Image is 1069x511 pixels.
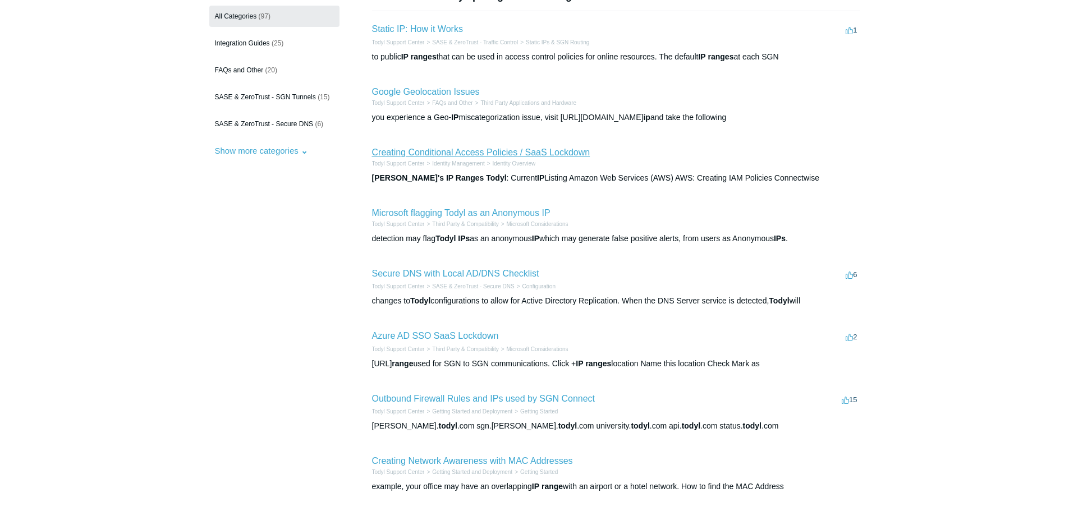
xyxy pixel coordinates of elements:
button: Show more categories [209,140,314,161]
a: Getting Started [520,469,558,475]
li: Third Party Applications and Hardware [473,99,576,107]
span: (15) [318,93,329,101]
li: Todyl Support Center [372,38,425,47]
em: IP [698,52,705,61]
li: Getting Started [512,468,558,476]
li: Microsoft Considerations [499,220,568,228]
li: Getting Started [512,407,558,416]
a: Configuration [522,283,555,289]
li: SASE & ZeroTrust - Secure DNS [424,282,514,291]
li: Todyl Support Center [372,468,425,476]
a: Static IP: How it Works [372,24,463,34]
span: (20) [265,66,277,74]
a: Identity Management [432,160,484,167]
a: Integration Guides (25) [209,33,339,54]
a: Identity Overview [493,160,536,167]
li: Static IPs & SGN Routing [518,38,589,47]
em: Todyl [410,296,430,305]
span: (25) [272,39,283,47]
a: Todyl Support Center [372,221,425,227]
div: example, your office may have an overlapping with an airport or a hotel network. How to find the ... [372,481,860,492]
div: to public that can be used in access control policies for online resources. The default at each SGN [372,51,860,63]
em: IPs [774,234,786,243]
em: IP [451,113,458,122]
a: FAQs and Other (20) [209,59,339,81]
em: todyl [682,421,700,430]
a: SASE & ZeroTrust - Secure DNS (6) [209,113,339,135]
em: IPs [458,234,470,243]
em: IP [537,173,544,182]
a: SASE & ZeroTrust - Secure DNS [432,283,514,289]
em: IP [532,482,539,491]
span: SASE & ZeroTrust - Secure DNS [215,120,314,128]
div: changes to configurations to allow for Active Directory Replication. When the DNS Server service ... [372,295,860,307]
a: SASE & ZeroTrust - SGN Tunnels (15) [209,86,339,108]
li: Identity Management [424,159,484,168]
em: ranges [585,359,611,368]
li: Getting Started and Deployment [424,407,512,416]
div: [URL] used for SGN to SGN communications. Click + location Name this location Check Mark as [372,358,860,370]
span: All Categories [215,12,257,20]
a: Todyl Support Center [372,39,425,45]
li: SASE & ZeroTrust - Traffic Control [424,38,518,47]
a: Third Party & Compatibility [432,346,498,352]
em: Todyl [769,296,789,305]
span: SASE & ZeroTrust - SGN Tunnels [215,93,316,101]
a: FAQs and Other [432,100,472,106]
em: range [542,482,563,491]
a: Azure AD SSO SaaS Lockdown [372,331,499,340]
em: todyl [558,421,577,430]
em: IP [576,359,583,368]
span: FAQs and Other [215,66,264,74]
a: Todyl Support Center [372,469,425,475]
a: Static IPs & SGN Routing [526,39,589,45]
em: range [392,359,413,368]
a: Third Party & Compatibility [432,221,498,227]
a: Getting Started and Deployment [432,408,512,415]
li: Third Party & Compatibility [424,220,498,228]
em: Todyl [435,234,456,243]
div: you experience a Geo- miscategorization issue, visit [URL][DOMAIN_NAME] and take the following [372,112,860,123]
a: Getting Started [520,408,558,415]
span: 15 [842,395,857,404]
span: (6) [315,120,323,128]
li: Todyl Support Center [372,345,425,353]
em: todyl [439,421,457,430]
a: Microsoft flagging Todyl as an Anonymous IP [372,208,550,218]
a: Todyl Support Center [372,283,425,289]
span: 1 [846,26,857,34]
div: [PERSON_NAME]. .com sgn.[PERSON_NAME]. .com university. .com api. .com status. .com [372,420,860,432]
em: [PERSON_NAME]'s IP Ranges [372,173,484,182]
a: SASE & ZeroTrust - Traffic Control [432,39,518,45]
em: Todyl [486,173,506,182]
li: Todyl Support Center [372,99,425,107]
a: Creating Conditional Access Policies / SaaS Lockdown [372,148,590,157]
em: todyl [631,421,649,430]
li: Todyl Support Center [372,220,425,228]
em: todyl [743,421,761,430]
span: (97) [259,12,270,20]
li: Todyl Support Center [372,282,425,291]
em: ip [643,113,650,122]
a: Todyl Support Center [372,346,425,352]
em: IP [532,234,539,243]
a: Todyl Support Center [372,100,425,106]
li: Configuration [515,282,556,291]
li: Todyl Support Center [372,407,425,416]
li: Getting Started and Deployment [424,468,512,476]
span: 2 [846,333,857,341]
li: Microsoft Considerations [499,345,568,353]
em: ranges [411,52,437,61]
a: Todyl Support Center [372,160,425,167]
a: Creating Network Awareness with MAC Addresses [372,456,573,466]
a: Microsoft Considerations [507,346,568,352]
a: Outbound Firewall Rules and IPs used by SGN Connect [372,394,595,403]
em: ranges [708,52,734,61]
em: IP [401,52,409,61]
a: Google Geolocation Issues [372,87,480,96]
a: Secure DNS with Local AD/DNS Checklist [372,269,539,278]
li: Third Party & Compatibility [424,345,498,353]
li: FAQs and Other [424,99,472,107]
a: Microsoft Considerations [507,221,568,227]
span: Integration Guides [215,39,270,47]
